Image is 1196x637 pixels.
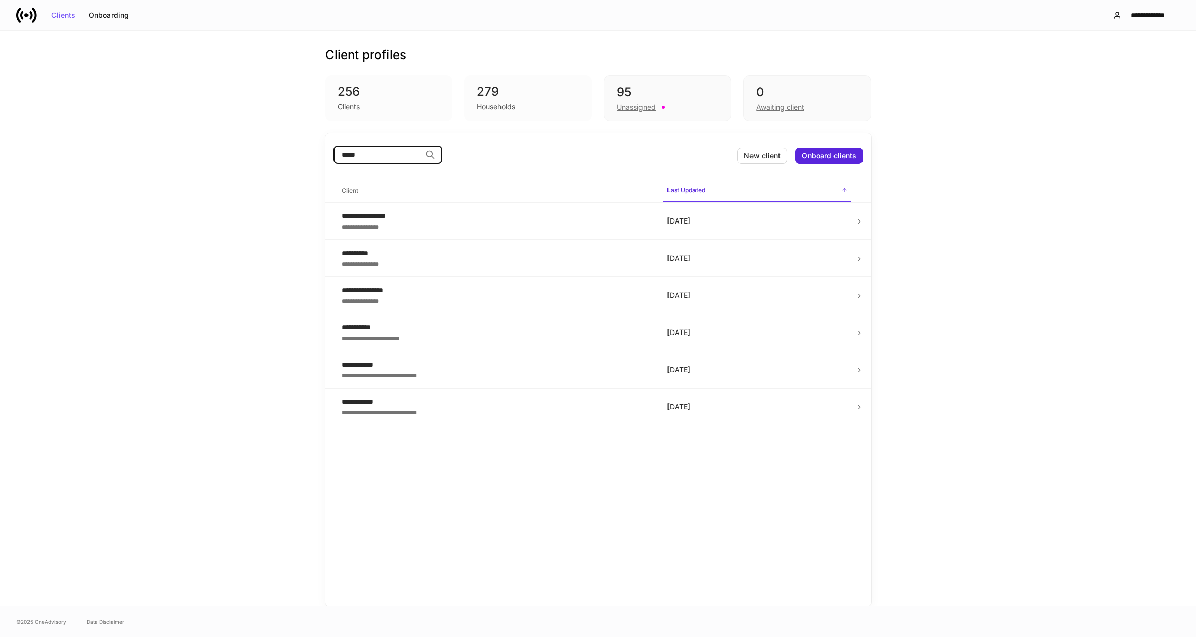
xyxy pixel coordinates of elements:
[87,618,124,626] a: Data Disclaimer
[744,152,781,159] div: New client
[743,75,871,121] div: 0Awaiting client
[737,148,787,164] button: New client
[667,365,847,375] p: [DATE]
[667,253,847,263] p: [DATE]
[16,618,66,626] span: © 2025 OneAdvisory
[667,327,847,338] p: [DATE]
[756,102,804,113] div: Awaiting client
[667,402,847,412] p: [DATE]
[477,84,579,100] div: 279
[477,102,515,112] div: Households
[338,84,440,100] div: 256
[802,152,856,159] div: Onboard clients
[667,290,847,300] p: [DATE]
[667,216,847,226] p: [DATE]
[604,75,731,121] div: 95Unassigned
[795,148,863,164] button: Onboard clients
[89,12,129,19] div: Onboarding
[667,185,705,195] h6: Last Updated
[342,186,358,196] h6: Client
[45,7,82,23] button: Clients
[663,180,851,202] span: Last Updated
[617,84,718,100] div: 95
[338,181,655,202] span: Client
[338,102,360,112] div: Clients
[325,47,406,63] h3: Client profiles
[756,84,858,100] div: 0
[51,12,75,19] div: Clients
[617,102,656,113] div: Unassigned
[82,7,135,23] button: Onboarding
